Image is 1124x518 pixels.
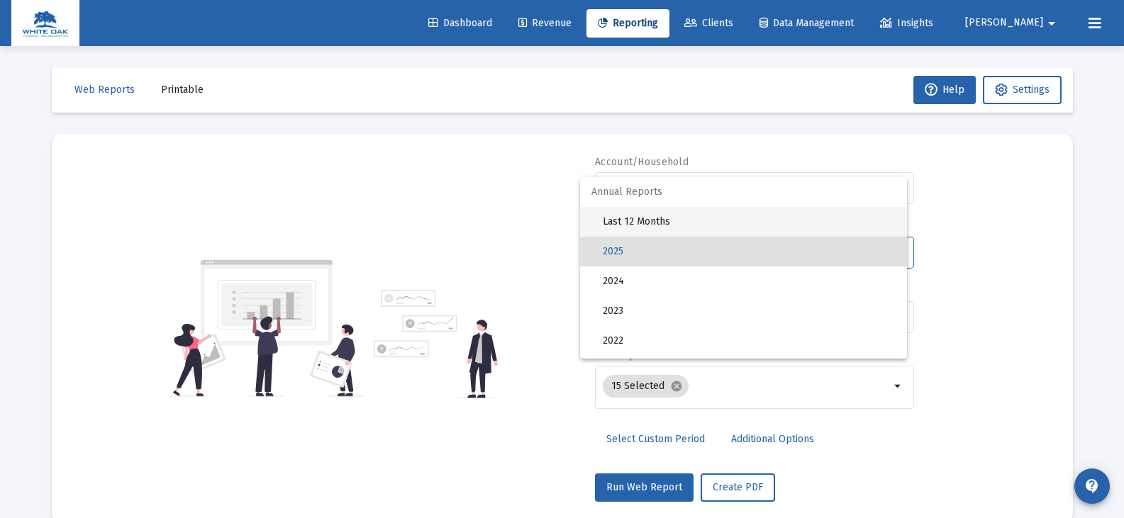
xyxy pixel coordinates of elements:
span: 2024 [603,266,896,296]
span: 2023 [603,296,896,326]
span: Last 12 Months [603,207,896,237]
span: Annual Reports [580,177,907,207]
span: 2022 [603,326,896,356]
span: 2025 [603,237,896,266]
span: 2021 [603,356,896,385]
